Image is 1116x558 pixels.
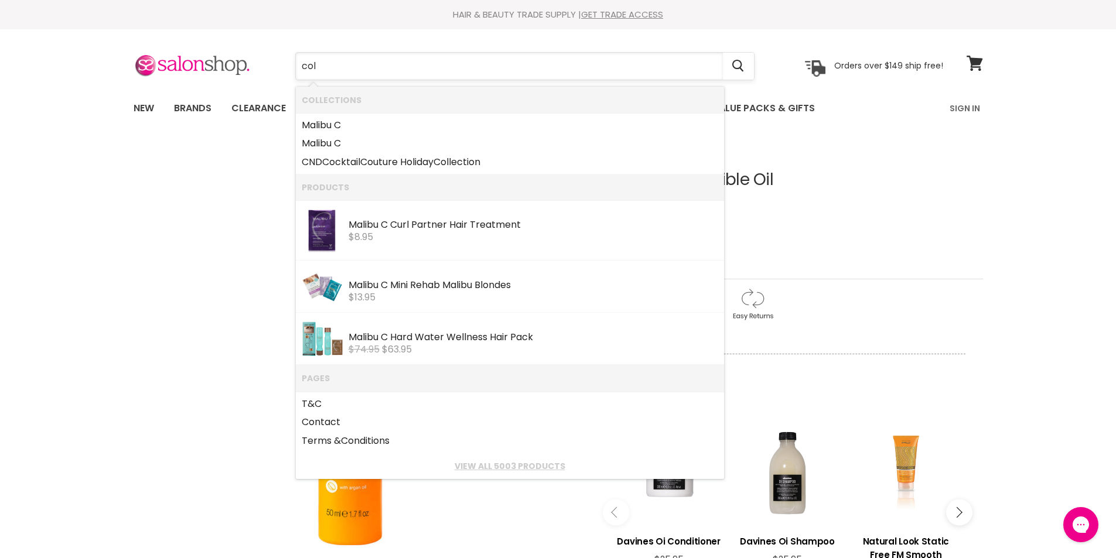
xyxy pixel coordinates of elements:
li: Pages: Terms & Conditions [296,432,724,453]
p: Orders over $149 ship free! [834,60,943,71]
a: View all 5003 products [302,461,718,471]
li: Products [296,174,724,200]
div: Malibu C Mini Rehab Malibu Blondes [349,280,718,292]
a: ntact [302,413,718,432]
li: Pages: T&C [296,392,724,413]
a: T&C [302,395,718,413]
b: Co [360,155,373,169]
li: Collections: Malibu C [296,113,724,135]
iframe: Gorgias live chat messenger [1057,503,1104,546]
li: View All [296,453,724,479]
b: Co [341,434,354,447]
img: MALB028.webp [302,319,343,360]
li: Pages [296,365,724,391]
a: Brands [165,96,220,121]
a: Clearance [223,96,295,121]
button: Search [723,53,754,80]
span: $63.95 [382,343,412,356]
b: Co [322,155,335,169]
li: Products: Malibu C Hard Water Wellness Hair Pack [296,313,724,365]
a: Sign In [943,96,987,121]
a: View product:Davines Oi Conditioner [616,526,722,554]
a: Value Packs & Gifts [704,96,824,121]
a: Malibu C [302,134,718,153]
li: Pages: Contact [296,413,724,432]
li: Products: Malibu C Mini Rehab Malibu Blondes [296,261,724,313]
a: View product:Davines Oi Shampoo [734,526,841,554]
span: $8.95 [349,230,373,244]
img: Screen_Shot_2025-06-16_at_9.56.23_am_200x.png [302,206,343,255]
li: Products: Malibu C Curl Partner Hair Treatment [296,200,724,261]
input: Search [296,53,723,80]
a: Terms &nditions [302,432,718,450]
ul: Main menu [125,91,883,125]
span: $13.95 [349,290,376,304]
h3: Davines Oi Conditioner [616,535,722,548]
s: $74.95 [349,343,380,356]
div: Malibu C Hard Water Wellness Hair Pack [349,332,718,344]
a: GET TRADE ACCESS [581,8,663,20]
p: Goes well with [610,354,965,392]
a: Malibu C [302,116,718,135]
b: Co [302,415,315,429]
nav: Main [119,91,998,125]
form: Product [295,52,755,80]
li: Collections [296,87,724,113]
div: HAIR & BEAUTY TRADE SUPPLY | [119,9,998,20]
b: Co [434,155,446,169]
h1: Milkshake Incredible Oil [592,171,983,189]
li: Collections: CND Cocktail Couture Holiday Collection [296,153,724,174]
div: Malibu C Curl Partner Hair Treatment [349,220,718,232]
a: CNDcktailuture Holidayllection [302,153,718,172]
h3: Davines Oi Shampoo [734,535,841,548]
img: returns.gif [721,286,783,322]
li: Collections: Malibu C [296,134,724,153]
a: New [125,96,163,121]
img: blondes_200x.jpg [302,266,343,307]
